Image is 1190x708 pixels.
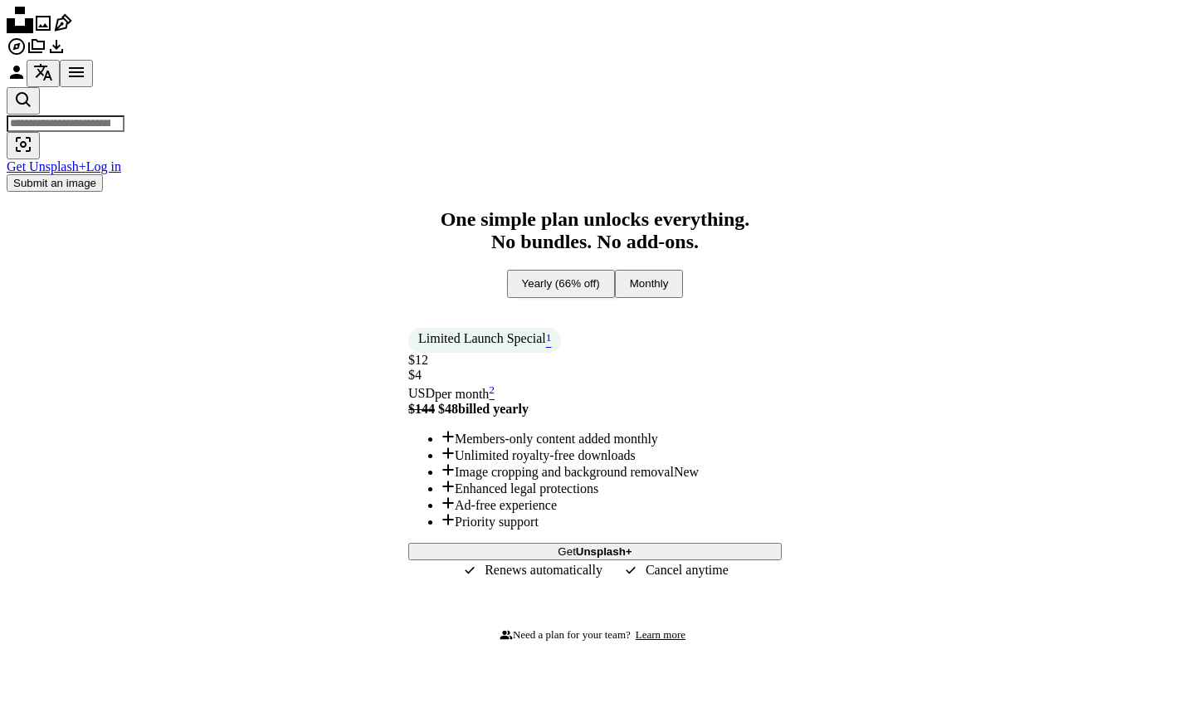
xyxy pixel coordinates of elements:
[27,45,46,59] a: Collections
[7,174,103,192] button: Submit an image
[408,402,435,416] span: $144
[500,628,631,642] div: Need a plan for your team?
[7,87,40,115] button: Search Unsplash
[441,496,782,513] li: Ad-free experience
[60,60,93,87] button: Menu
[53,22,73,36] a: Illustrations
[435,387,495,401] span: per month
[408,353,782,383] div: $4
[441,513,782,530] li: Priority support
[489,383,495,395] sup: 2
[408,328,561,353] div: Limited Launch Special
[622,560,729,580] div: Cancel anytime
[7,45,27,59] a: Explore
[408,543,782,560] button: GetUnsplash+
[441,447,782,463] li: Unlimited royalty-free downloads
[441,430,782,447] li: Members-only content added monthly
[7,71,27,85] a: Log in / Sign up
[7,22,33,36] a: Home — Unsplash
[615,270,684,298] button: Monthly
[46,45,66,59] a: Download History
[7,159,86,173] a: Get Unsplash+
[27,60,60,87] button: Language
[461,560,602,580] div: Renews automatically
[674,465,699,479] span: New
[86,159,121,173] a: Log in
[408,402,782,417] div: $48 billed yearly
[7,87,1183,159] form: Find visuals sitewide
[7,208,1183,253] h2: One simple plan unlocks everything. No bundles. No add-ons.
[441,463,782,480] li: Image cropping and background removal
[507,270,615,298] button: Yearly (66% off)
[485,387,498,401] a: 2
[408,387,435,401] span: USD
[441,480,782,496] li: Enhanced legal protections
[408,353,428,367] span: $12
[546,331,552,344] sup: 1
[543,331,555,349] a: 1
[576,545,632,558] strong: Unsplash+
[33,22,53,36] a: Photos
[7,132,40,159] button: Visual search
[631,623,690,647] a: Learn more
